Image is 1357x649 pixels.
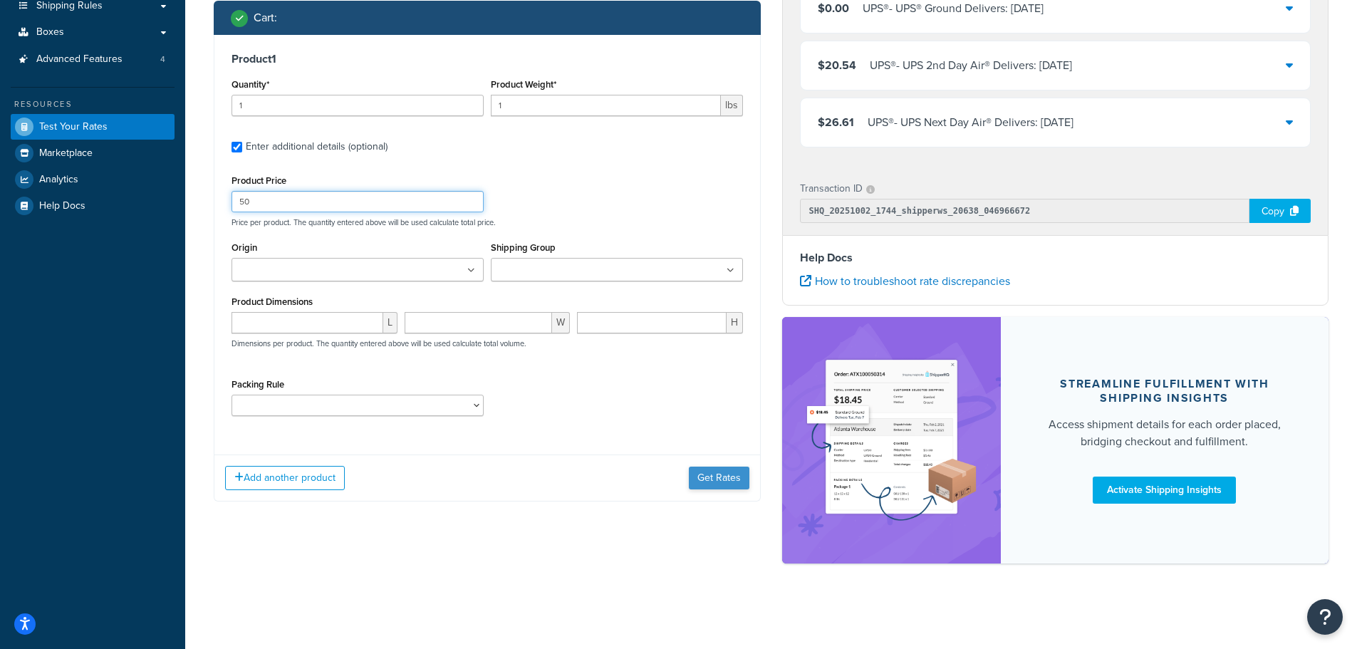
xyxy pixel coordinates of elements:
[232,175,286,186] label: Product Price
[232,296,313,307] label: Product Dimensions
[254,11,277,24] h2: Cart :
[491,79,556,90] label: Product Weight*
[11,193,175,219] a: Help Docs
[721,95,743,116] span: lbs
[36,26,64,38] span: Boxes
[800,273,1010,289] a: How to troubleshoot rate discrepancies
[689,467,749,489] button: Get Rates
[232,95,484,116] input: 0
[11,46,175,73] li: Advanced Features
[1035,377,1295,405] div: Streamline Fulfillment with Shipping Insights
[1093,477,1236,504] a: Activate Shipping Insights
[11,167,175,192] a: Analytics
[868,113,1073,133] div: UPS® - UPS Next Day Air® Delivers: [DATE]
[1249,199,1311,223] div: Copy
[491,242,556,253] label: Shipping Group
[818,114,854,130] span: $26.61
[800,249,1311,266] h4: Help Docs
[39,200,85,212] span: Help Docs
[246,137,388,157] div: Enter additional details (optional)
[800,179,863,199] p: Transaction ID
[552,312,570,333] span: W
[491,95,721,116] input: 0.00
[11,140,175,166] a: Marketplace
[36,53,123,66] span: Advanced Features
[11,114,175,140] a: Test Your Rates
[1307,599,1343,635] button: Open Resource Center
[232,379,284,390] label: Packing Rule
[228,217,747,227] p: Price per product. The quantity entered above will be used calculate total price.
[39,147,93,160] span: Marketplace
[232,79,269,90] label: Quantity*
[232,52,743,66] h3: Product 1
[39,174,78,186] span: Analytics
[160,53,165,66] span: 4
[383,312,397,333] span: L
[232,142,242,152] input: Enter additional details (optional)
[727,312,743,333] span: H
[818,57,856,73] span: $20.54
[804,338,979,542] img: feature-image-si-e24932ea9b9fcd0ff835db86be1ff8d589347e8876e1638d903ea230a36726be.png
[11,46,175,73] a: Advanced Features4
[1035,416,1295,450] div: Access shipment details for each order placed, bridging checkout and fulfillment.
[39,121,108,133] span: Test Your Rates
[228,338,526,348] p: Dimensions per product. The quantity entered above will be used calculate total volume.
[225,466,345,490] button: Add another product
[870,56,1072,76] div: UPS® - UPS 2nd Day Air® Delivers: [DATE]
[232,242,257,253] label: Origin
[11,98,175,110] div: Resources
[11,19,175,46] a: Boxes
